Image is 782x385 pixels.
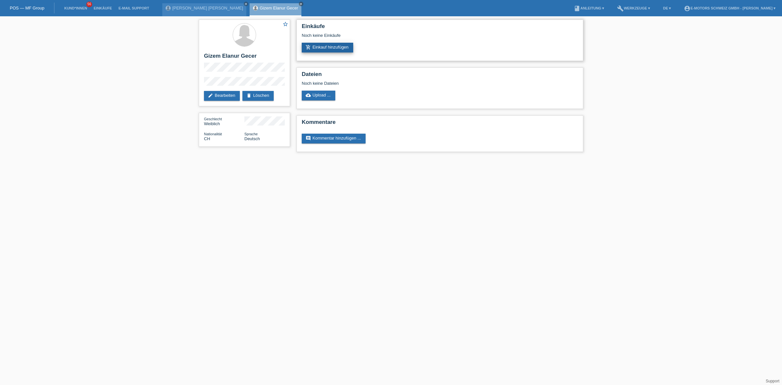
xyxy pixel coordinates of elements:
a: star_border [282,21,288,28]
a: Gizem Elanur Gecer [260,6,298,10]
a: E-Mail Support [115,6,152,10]
span: Deutsch [244,136,260,141]
div: Weiblich [204,116,244,126]
a: cloud_uploadUpload ... [302,91,335,100]
i: cloud_upload [306,93,311,98]
div: Noch keine Dateien [302,81,501,86]
a: POS — MF Group [10,6,44,10]
i: add_shopping_cart [306,45,311,50]
a: deleteLöschen [242,91,274,101]
i: star_border [282,21,288,27]
h2: Kommentare [302,119,578,129]
div: Noch keine Einkäufe [302,33,578,43]
span: Geschlecht [204,117,222,121]
h2: Dateien [302,71,578,81]
i: edit [208,93,213,98]
a: bookAnleitung ▾ [571,6,607,10]
i: build [617,5,624,12]
a: commentKommentar hinzufügen ... [302,134,366,143]
a: close [299,2,303,6]
span: Nationalität [204,132,222,136]
i: account_circle [684,5,690,12]
h2: Einkäufe [302,23,578,33]
i: book [574,5,580,12]
a: Kund*innen [61,6,90,10]
a: editBearbeiten [204,91,240,101]
a: close [244,2,248,6]
a: DE ▾ [660,6,674,10]
a: account_circleE-Motors Schweiz GmbH - [PERSON_NAME] ▾ [681,6,779,10]
a: Einkäufe [90,6,115,10]
h2: Gizem Elanur Gecer [204,53,285,63]
i: delete [246,93,252,98]
i: comment [306,136,311,141]
span: 56 [86,2,92,7]
a: [PERSON_NAME] [PERSON_NAME] [172,6,243,10]
a: buildWerkzeuge ▾ [614,6,653,10]
span: Schweiz [204,136,210,141]
a: add_shopping_cartEinkauf hinzufügen [302,43,353,52]
a: Support [766,379,779,383]
span: Sprache [244,132,258,136]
